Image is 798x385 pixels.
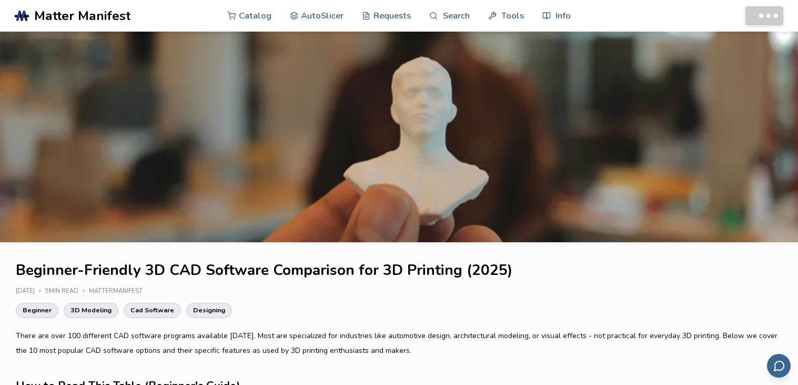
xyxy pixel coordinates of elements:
[64,303,118,318] a: 3D Modeling
[16,329,782,358] p: There are over 100 different CAD software programs available [DATE]. Most are specialized for ind...
[89,288,150,295] div: MatterManifest
[186,303,232,318] a: Designing
[767,354,791,378] button: Send feedback via email
[16,262,782,279] h1: Beginner-Friendly 3D CAD Software Comparison for 3D Printing (2025)
[34,8,130,23] span: Matter Manifest
[16,303,58,318] a: Beginner
[124,303,181,318] a: Cad Software
[16,288,45,295] div: [DATE]
[45,288,89,295] div: 5 min read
